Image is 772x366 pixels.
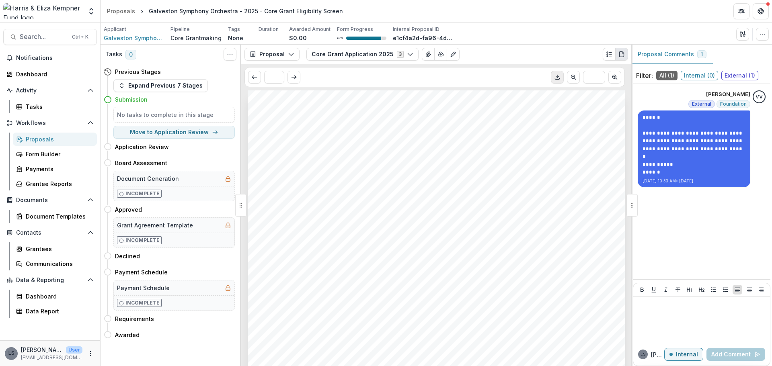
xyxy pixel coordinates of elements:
[107,7,135,15] div: Proposals
[422,48,435,61] button: View Attached Files
[271,220,339,229] span: Submitted Date:
[676,351,698,358] p: Internal
[13,210,97,223] a: Document Templates
[117,221,193,229] h5: Grant Agreement Template
[733,285,742,294] button: Align Left
[685,285,694,294] button: Heading 1
[745,285,754,294] button: Align Center
[651,350,664,359] p: [PERSON_NAME]
[26,135,90,143] div: Proposals
[115,67,161,76] h4: Previous Stages
[341,221,365,229] span: [DATE]
[26,212,90,221] div: Document Templates
[3,84,97,97] button: Open Activity
[26,102,90,111] div: Tasks
[697,285,706,294] button: Heading 2
[105,51,122,58] h3: Tasks
[125,299,160,307] p: Incomplete
[228,34,243,42] p: None
[104,5,346,17] nav: breadcrumb
[20,33,67,41] span: Search...
[337,35,343,41] p: 87 %
[125,237,160,244] p: Incomplete
[117,284,170,292] h5: Payment Schedule
[271,210,335,219] span: Nonprofit DBA:
[3,194,97,207] button: Open Documents
[753,3,769,19] button: Get Help
[306,48,419,61] button: Core Grant Application 20253
[3,51,97,64] button: Notifications
[104,34,164,42] span: Galveston Symphony Orchestra
[3,117,97,129] button: Open Workflows
[104,26,126,33] p: Applicant
[3,29,97,45] button: Search...
[3,274,97,286] button: Open Data & Reporting
[228,26,240,33] p: Tags
[86,349,95,358] button: More
[664,348,703,361] button: Internal
[224,48,236,61] button: Toggle View Cancelled Tasks
[337,211,445,218] span: Galveston Symphony Orchestra
[631,45,713,64] button: Proposal Comments
[641,352,645,356] div: Lauren Scott
[13,305,97,318] a: Data Report
[271,178,567,188] span: Galveston Symphony Orchestra - 2025 - Core Grant Eligibility
[21,354,82,361] p: [EMAIL_ADDRESS][DOMAIN_NAME]
[16,277,84,284] span: Data & Reporting
[447,48,460,61] button: Edit as form
[756,285,766,294] button: Align Right
[636,71,653,80] p: Filter:
[16,55,94,61] span: Notifications
[721,285,730,294] button: Ordered List
[643,178,745,184] p: [DATE] 10:33 AM • [DATE]
[16,87,84,94] span: Activity
[21,346,63,354] p: [PERSON_NAME]
[681,71,718,80] span: Internal ( 0 )
[115,95,148,104] h4: Submission
[13,290,97,303] a: Dashboard
[26,292,90,301] div: Dashboard
[289,26,331,33] p: Awarded Amount
[259,26,279,33] p: Duration
[393,26,439,33] p: Internal Proposal ID
[608,71,621,84] button: Scroll to next page
[13,100,97,113] a: Tasks
[13,162,97,176] a: Payments
[13,177,97,190] a: Grantee Reports
[26,150,90,158] div: Form Builder
[8,351,14,356] div: Lauren Scott
[709,285,719,294] button: Bullet List
[66,346,82,354] p: User
[615,48,628,61] button: PDF view
[701,51,703,57] span: 1
[287,71,300,84] button: Scroll to next page
[3,67,97,81] a: Dashboard
[113,79,208,92] button: Expand Previous 7 Stages
[733,3,749,19] button: Partners
[721,71,758,80] span: External ( 1 )
[337,26,373,33] p: Form Progress
[26,165,90,173] div: Payments
[673,285,683,294] button: Strike
[16,229,84,236] span: Contacts
[603,48,616,61] button: Plaintext view
[637,285,647,294] button: Bold
[13,147,97,161] a: Form Builder
[551,71,564,84] button: Download PDF
[567,71,580,84] button: Scroll to previous page
[248,71,261,84] button: Scroll to previous page
[26,180,90,188] div: Grantee Reports
[289,34,307,42] p: $0.00
[115,252,140,260] h4: Declined
[125,190,160,197] p: Incomplete
[3,3,82,19] img: Harris & Eliza Kempner Fund logo
[720,101,747,107] span: Foundation
[115,205,142,214] h4: Approved
[756,94,763,100] div: Vivian Victoria
[115,143,169,151] h4: Application Review
[104,5,138,17] a: Proposals
[271,146,464,159] span: Galveston Symphony Orchestra
[149,7,343,15] div: Galveston Symphony Orchestra - 2025 - Core Grant Eligibility Screen
[692,101,711,107] span: External
[113,126,235,139] button: Move to Application Review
